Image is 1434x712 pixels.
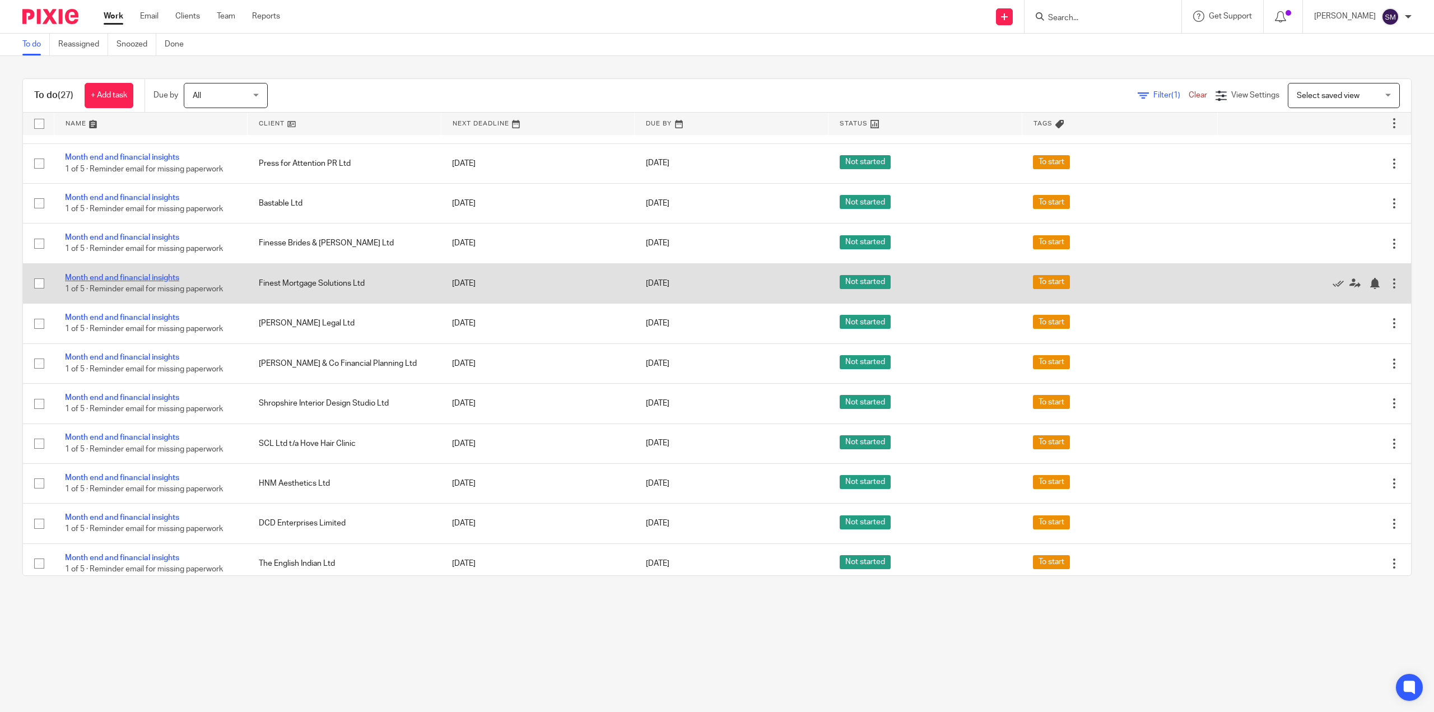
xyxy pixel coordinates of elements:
a: Clients [175,11,200,22]
td: [DATE] [441,343,635,383]
span: To start [1033,155,1070,169]
span: To start [1033,435,1070,449]
span: [DATE] [646,319,669,327]
td: [DATE] [441,543,635,583]
span: 1 of 5 · Reminder email for missing paperwork [65,405,223,413]
td: [DATE] [441,143,635,183]
span: (1) [1171,91,1180,99]
span: [DATE] [646,240,669,248]
td: [DATE] [441,304,635,343]
td: [PERSON_NAME] & Co Financial Planning Ltd [248,343,441,383]
img: Pixie [22,9,78,24]
td: Finest Mortgage Solutions Ltd [248,263,441,303]
a: Mark as done [1333,278,1349,289]
a: Work [104,11,123,22]
img: svg%3E [1381,8,1399,26]
span: [DATE] [646,160,669,167]
span: Not started [840,555,891,569]
td: [DATE] [441,183,635,223]
span: 1 of 5 · Reminder email for missing paperwork [65,445,223,453]
a: Month end and financial insights [65,314,179,322]
span: 1 of 5 · Reminder email for missing paperwork [65,285,223,293]
a: Month end and financial insights [65,394,179,402]
a: Month end and financial insights [65,514,179,522]
span: Not started [840,515,891,529]
span: [DATE] [646,560,669,567]
span: All [193,92,201,100]
a: Clear [1189,91,1207,99]
span: 1 of 5 · Reminder email for missing paperwork [65,365,223,373]
span: [DATE] [646,480,669,487]
span: [DATE] [646,440,669,448]
td: Shropshire Interior Design Studio Ltd [248,384,441,424]
span: To start [1033,235,1070,249]
td: Bastable Ltd [248,183,441,223]
a: Month end and financial insights [65,474,179,482]
td: The English Indian Ltd [248,543,441,583]
span: 1 of 5 · Reminder email for missing paperwork [65,485,223,493]
a: Month end and financial insights [65,434,179,441]
input: Search [1047,13,1148,24]
span: Not started [840,235,891,249]
span: To start [1033,475,1070,489]
span: [DATE] [646,360,669,367]
a: Month end and financial insights [65,274,179,282]
span: To start [1033,275,1070,289]
span: 1 of 5 · Reminder email for missing paperwork [65,205,223,213]
span: To start [1033,315,1070,329]
span: To start [1033,195,1070,209]
td: [PERSON_NAME] Legal Ltd [248,304,441,343]
span: To start [1033,395,1070,409]
a: Month end and financial insights [65,353,179,361]
a: Month end and financial insights [65,554,179,562]
span: View Settings [1231,91,1279,99]
td: DCD Enterprises Limited [248,504,441,543]
span: [DATE] [646,520,669,528]
td: [DATE] [441,263,635,303]
span: 1 of 5 · Reminder email for missing paperwork [65,325,223,333]
p: Due by [153,90,178,101]
a: Email [140,11,159,22]
span: Get Support [1209,12,1252,20]
span: Not started [840,275,891,289]
h1: To do [34,90,73,101]
span: Not started [840,355,891,369]
td: Finesse Brides & [PERSON_NAME] Ltd [248,224,441,263]
td: SCL Ltd t/a Hove Hair Clinic [248,424,441,463]
span: Not started [840,395,891,409]
span: Not started [840,155,891,169]
span: 1 of 5 · Reminder email for missing paperwork [65,525,223,533]
span: Not started [840,475,891,489]
span: [DATE] [646,399,669,407]
a: Done [165,34,192,55]
a: To do [22,34,50,55]
a: Month end and financial insights [65,194,179,202]
td: [DATE] [441,463,635,503]
a: Snoozed [117,34,156,55]
td: Press for Attention PR Ltd [248,143,441,183]
a: Team [217,11,235,22]
td: HNM Aesthetics Ltd [248,463,441,503]
span: [DATE] [646,280,669,287]
span: 1 of 5 · Reminder email for missing paperwork [65,565,223,573]
span: To start [1033,515,1070,529]
span: Not started [840,435,891,449]
span: Filter [1153,91,1189,99]
span: (27) [58,91,73,100]
span: Tags [1033,120,1053,127]
td: [DATE] [441,224,635,263]
span: [DATE] [646,199,669,207]
p: [PERSON_NAME] [1314,11,1376,22]
td: [DATE] [441,504,635,543]
span: 1 of 5 · Reminder email for missing paperwork [65,165,223,173]
td: [DATE] [441,424,635,463]
span: To start [1033,355,1070,369]
span: Select saved view [1297,92,1359,100]
span: To start [1033,555,1070,569]
a: Reports [252,11,280,22]
td: [DATE] [441,384,635,424]
a: Month end and financial insights [65,234,179,241]
span: 1 of 5 · Reminder email for missing paperwork [65,245,223,253]
span: Not started [840,195,891,209]
a: Reassigned [58,34,108,55]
